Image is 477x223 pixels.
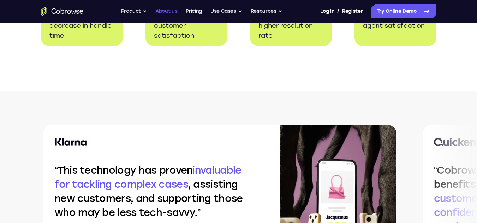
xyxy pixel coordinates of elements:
img: Klarna logo [55,138,87,146]
a: Log In [320,4,334,18]
button: Use Cases [210,4,242,18]
button: Resources [251,4,282,18]
a: Try Online Demo [371,4,436,18]
a: Register [342,4,363,18]
img: Quicken logo [434,138,477,146]
a: Go to the home page [41,7,83,16]
button: Product [121,4,147,18]
span: / [337,7,339,16]
p: decrease in handle time [49,21,114,41]
p: agent satisfaction [363,21,428,31]
q: This technology has proven , assisting new customers, and supporting those who may be less tech-s... [55,164,243,218]
p: customer satisfaction [154,21,219,41]
a: About us [155,4,177,18]
a: Pricing [186,4,202,18]
p: higher resolution rate [258,21,323,41]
